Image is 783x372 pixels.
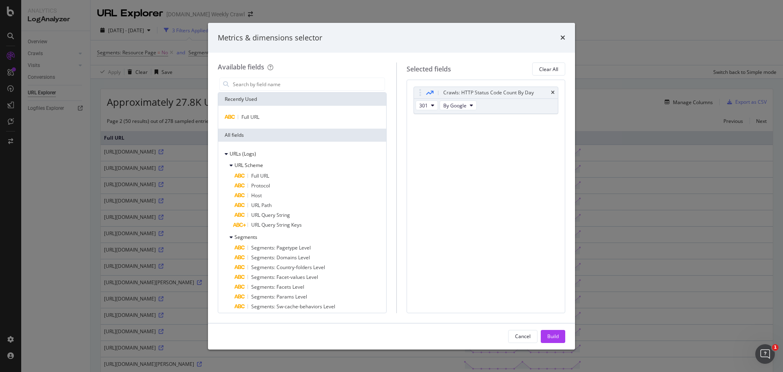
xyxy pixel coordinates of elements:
[772,344,779,351] span: 1
[443,89,534,97] div: Crawls: HTTP Status Code Count By Day
[414,87,558,114] div: Crawls: HTTP Status Code Count By Daytimes301By Google
[218,33,322,43] div: Metrics & dimensions selector
[230,150,256,157] span: URLs (Logs)
[208,23,575,350] div: modal
[407,65,451,74] div: Selected fields
[551,90,555,95] div: times
[251,303,335,310] span: Segments: Sw-cache-behaviors Level
[251,202,272,209] span: URL Path
[234,234,257,241] span: Segments
[443,102,467,109] span: By Google
[547,333,559,340] div: Build
[218,62,264,71] div: Available fields
[419,102,428,109] span: 301
[251,274,318,281] span: Segments: Facet-values Level
[440,100,477,110] button: By Google
[218,129,386,142] div: All fields
[251,293,307,300] span: Segments: Params Level
[560,33,565,43] div: times
[508,330,537,343] button: Cancel
[232,78,385,90] input: Search by field name
[515,333,531,340] div: Cancel
[234,162,263,169] span: URL Scheme
[251,244,311,251] span: Segments: Pagetype Level
[541,330,565,343] button: Build
[416,100,438,110] button: 301
[251,221,302,228] span: URL Query String Keys
[251,264,325,271] span: Segments: Country-folders Level
[218,93,386,106] div: Recently Used
[251,283,304,290] span: Segments: Facets Level
[241,114,259,120] span: Full URL
[251,182,270,189] span: Protocol
[251,172,269,179] span: Full URL
[251,192,262,199] span: Host
[532,62,565,76] button: Clear All
[755,344,775,364] iframe: Intercom live chat
[251,254,310,261] span: Segments: Domains Level
[251,212,290,218] span: URL Query String
[539,66,558,73] div: Clear All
